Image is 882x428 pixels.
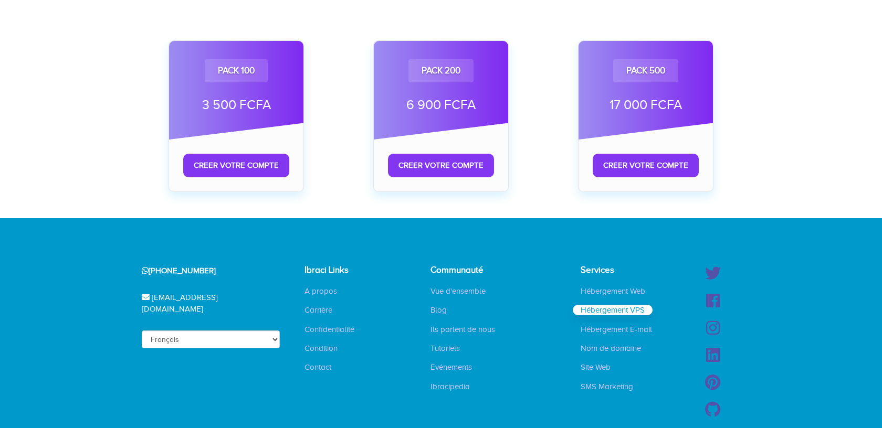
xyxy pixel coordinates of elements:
[573,286,653,296] a: Hébergement Web
[573,381,641,392] a: SMS Marketing
[423,286,493,296] a: Vue d'ensemble
[388,95,494,114] div: 6 900 FCFA
[408,59,474,82] div: Pack 200
[297,343,345,354] a: Condition
[129,284,280,323] div: [EMAIL_ADDRESS][DOMAIN_NAME]
[613,59,678,82] div: Pack 500
[593,95,699,114] div: 17 000 FCFA
[573,362,618,372] a: Site Web
[297,305,340,315] a: Carrière
[573,324,660,335] a: Hébergement E-mail
[581,265,660,275] h4: Services
[423,343,468,354] a: Tutoriels
[829,376,869,415] iframe: Drift Widget Chat Controller
[183,154,289,177] a: Creer votre compte
[573,305,653,315] a: Hébergement VPS
[205,59,268,82] div: Pack 100
[304,265,373,275] h4: Ibraci Links
[593,154,699,177] a: Creer votre compte
[297,286,345,296] a: A propos
[297,324,362,335] a: Confidentialité
[573,343,649,354] a: Nom de domaine
[423,324,503,335] a: Ils parlent de nous
[297,362,339,372] a: Contact
[388,154,494,177] a: Creer votre compte
[129,258,280,284] div: [PHONE_NUMBER]
[423,305,455,315] a: Blog
[423,381,478,392] a: Ibracipedia
[423,362,480,372] a: Evénements
[430,265,503,275] h4: Communauté
[183,95,289,114] div: 3 500 FCFA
